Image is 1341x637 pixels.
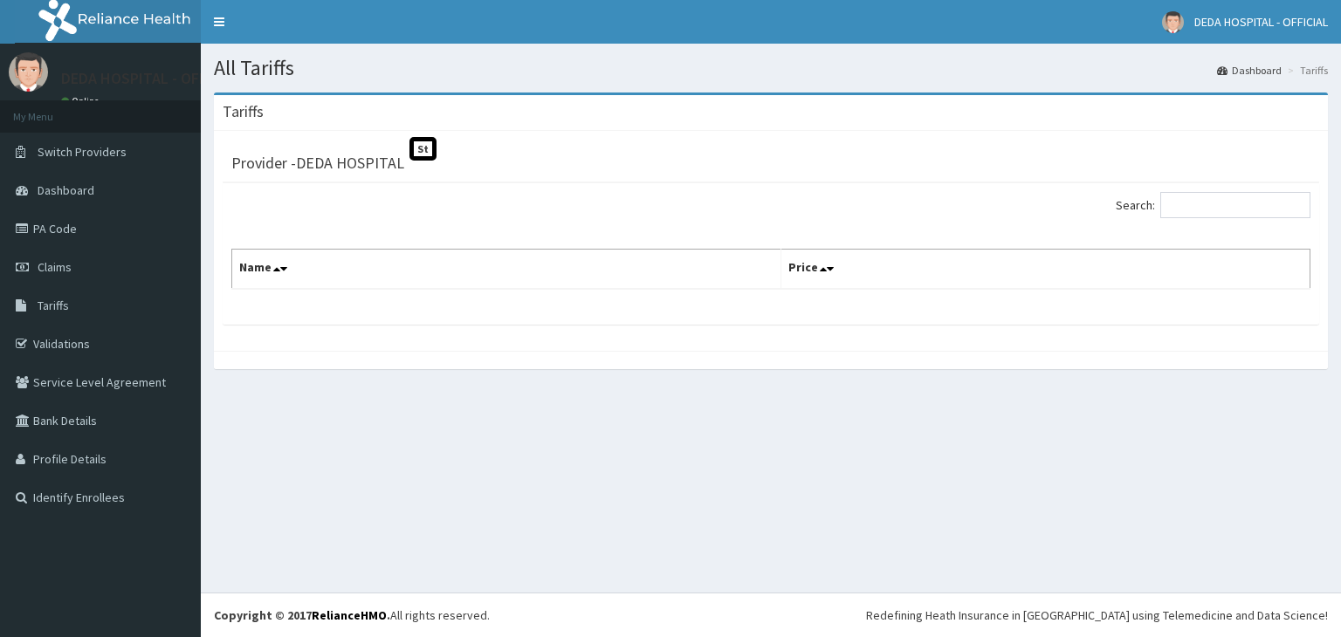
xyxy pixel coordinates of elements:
[231,155,404,171] h3: Provider - DEDA HOSPITAL
[1217,63,1282,78] a: Dashboard
[61,71,241,86] p: DEDA HOSPITAL - OFFICIAL
[1194,14,1328,30] span: DEDA HOSPITAL - OFFICIAL
[781,250,1310,290] th: Price
[61,95,103,107] a: Online
[1116,192,1310,218] label: Search:
[1160,192,1310,218] input: Search:
[38,144,127,160] span: Switch Providers
[223,104,264,120] h3: Tariffs
[866,606,1328,624] div: Redefining Heath Insurance in [GEOGRAPHIC_DATA] using Telemedicine and Data Science!
[38,259,72,275] span: Claims
[214,57,1328,79] h1: All Tariffs
[1283,63,1328,78] li: Tariffs
[9,52,48,92] img: User Image
[201,592,1341,637] footer: All rights reserved.
[1162,11,1184,33] img: User Image
[214,607,390,623] strong: Copyright © 2017 .
[232,250,781,290] th: Name
[38,182,94,198] span: Dashboard
[409,137,437,161] span: St
[38,298,69,313] span: Tariffs
[312,607,387,623] a: RelianceHMO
